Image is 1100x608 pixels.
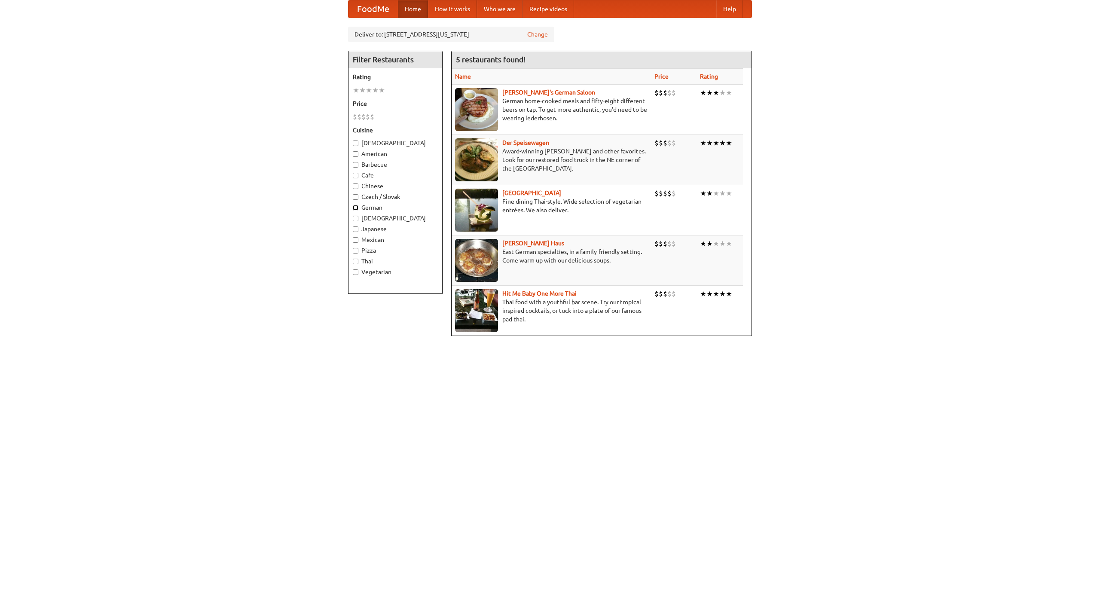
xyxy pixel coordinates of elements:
li: ★ [726,289,732,299]
li: ★ [719,88,726,98]
a: [PERSON_NAME]'s German Saloon [502,89,595,96]
li: $ [672,289,676,299]
a: [GEOGRAPHIC_DATA] [502,189,561,196]
label: Czech / Slovak [353,192,438,201]
a: Who we are [477,0,522,18]
a: [PERSON_NAME] Haus [502,240,564,247]
li: $ [672,88,676,98]
a: FoodMe [348,0,398,18]
input: Thai [353,259,358,264]
label: Cafe [353,171,438,180]
label: Vegetarian [353,268,438,276]
li: $ [370,112,374,122]
img: esthers.jpg [455,88,498,131]
li: $ [659,189,663,198]
label: Mexican [353,235,438,244]
li: $ [672,239,676,248]
input: [DEMOGRAPHIC_DATA] [353,141,358,146]
p: Thai food with a youthful bar scene. Try our tropical inspired cocktails, or tuck into a plate of... [455,298,648,324]
li: $ [672,189,676,198]
a: Price [654,73,669,80]
label: Thai [353,257,438,266]
li: $ [654,289,659,299]
li: ★ [713,239,719,248]
a: Rating [700,73,718,80]
li: ★ [719,189,726,198]
li: $ [663,289,667,299]
li: $ [361,112,366,122]
div: Deliver to: [STREET_ADDRESS][US_STATE] [348,27,554,42]
li: ★ [719,239,726,248]
label: [DEMOGRAPHIC_DATA] [353,139,438,147]
li: $ [663,189,667,198]
input: Chinese [353,183,358,189]
a: Home [398,0,428,18]
label: Barbecue [353,160,438,169]
img: kohlhaus.jpg [455,239,498,282]
li: $ [667,189,672,198]
h4: Filter Restaurants [348,51,442,68]
a: Der Speisewagen [502,139,549,146]
li: ★ [713,138,719,148]
h5: Rating [353,73,438,81]
li: ★ [713,189,719,198]
li: $ [663,239,667,248]
a: Change [527,30,548,39]
li: ★ [726,138,732,148]
li: ★ [700,88,706,98]
li: ★ [726,88,732,98]
li: ★ [706,189,713,198]
li: $ [353,112,357,122]
label: Japanese [353,225,438,233]
li: ★ [706,138,713,148]
li: ★ [713,88,719,98]
a: How it works [428,0,477,18]
li: $ [672,138,676,148]
input: [DEMOGRAPHIC_DATA] [353,216,358,221]
li: $ [667,138,672,148]
ng-pluralize: 5 restaurants found! [456,55,526,64]
p: Fine dining Thai-style. Wide selection of vegetarian entrées. We also deliver. [455,197,648,214]
li: $ [663,88,667,98]
label: German [353,203,438,212]
li: ★ [700,289,706,299]
img: speisewagen.jpg [455,138,498,181]
h5: Cuisine [353,126,438,134]
input: Pizza [353,248,358,254]
a: Recipe videos [522,0,574,18]
li: $ [654,239,659,248]
li: ★ [700,239,706,248]
label: Pizza [353,246,438,255]
input: Cafe [353,173,358,178]
li: ★ [726,189,732,198]
label: American [353,150,438,158]
li: ★ [372,86,379,95]
li: ★ [706,239,713,248]
li: $ [654,88,659,98]
input: Barbecue [353,162,358,168]
li: $ [659,138,663,148]
li: ★ [379,86,385,95]
p: German home-cooked meals and fifty-eight different beers on tap. To get more authentic, you'd nee... [455,97,648,122]
li: $ [667,289,672,299]
input: Vegetarian [353,269,358,275]
li: $ [659,289,663,299]
input: American [353,151,358,157]
li: $ [357,112,361,122]
a: Hit Me Baby One More Thai [502,290,577,297]
li: ★ [359,86,366,95]
a: Help [716,0,743,18]
input: Czech / Slovak [353,194,358,200]
li: ★ [366,86,372,95]
li: ★ [719,138,726,148]
li: $ [667,239,672,248]
p: East German specialties, in a family-friendly setting. Come warm up with our delicious soups. [455,247,648,265]
li: $ [654,138,659,148]
li: $ [663,138,667,148]
li: $ [659,239,663,248]
li: ★ [713,289,719,299]
li: ★ [353,86,359,95]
